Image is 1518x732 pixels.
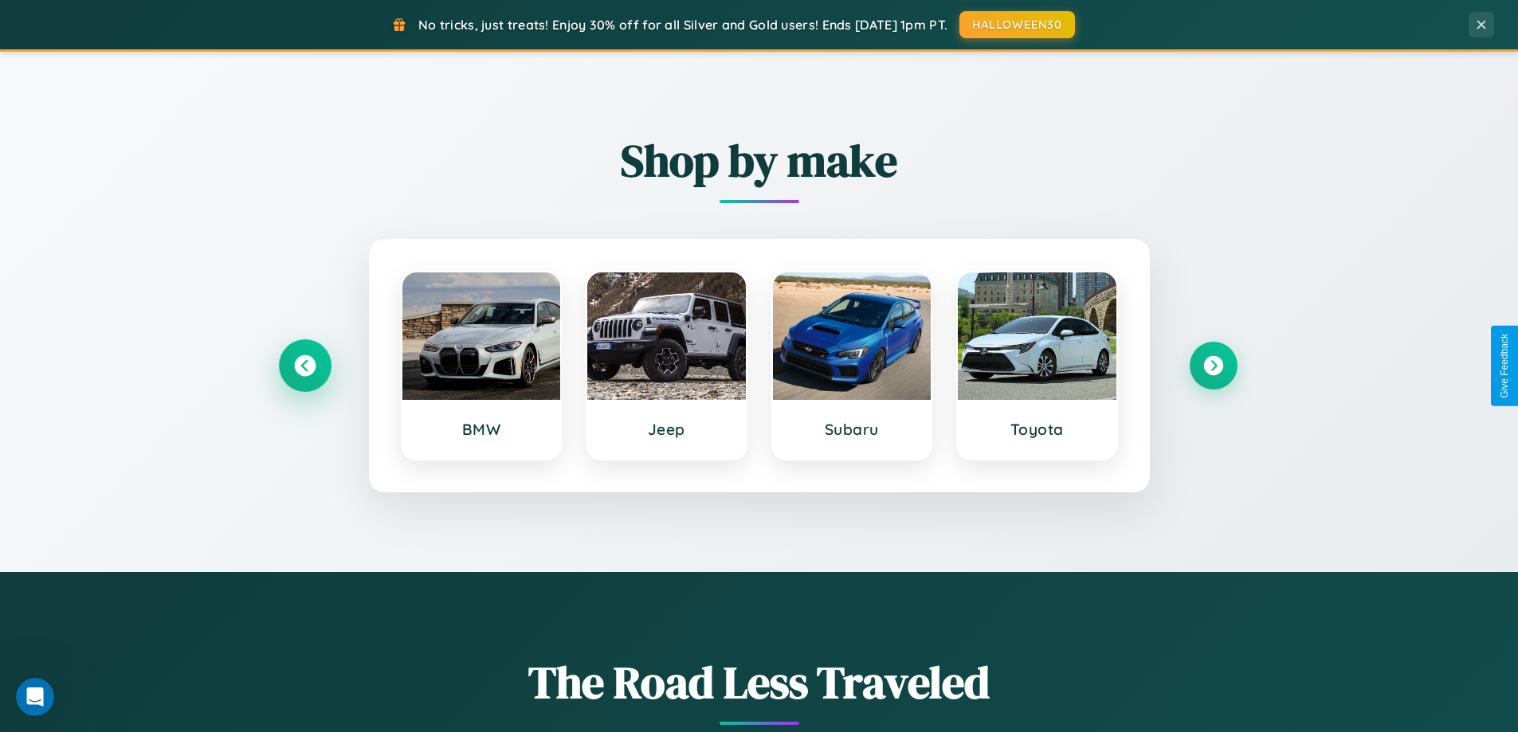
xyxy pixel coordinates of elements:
[16,678,54,716] iframe: Intercom live chat
[418,420,545,439] h3: BMW
[974,420,1100,439] h3: Toyota
[1499,334,1510,398] div: Give Feedback
[281,130,1238,191] h2: Shop by make
[603,420,730,439] h3: Jeep
[281,652,1238,713] h1: The Road Less Traveled
[418,17,947,33] span: No tricks, just treats! Enjoy 30% off for all Silver and Gold users! Ends [DATE] 1pm PT.
[959,11,1075,38] button: HALLOWEEN30
[789,420,916,439] h3: Subaru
